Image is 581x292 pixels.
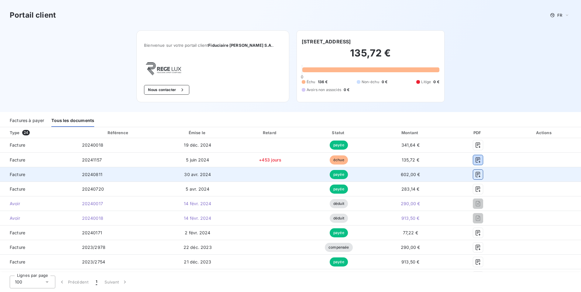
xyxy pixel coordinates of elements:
[186,157,209,162] span: 5 juin 2024
[144,43,282,48] span: Bienvenue sur votre portail client .
[184,245,212,250] span: 22 déc. 2023
[401,172,420,177] span: 602,00 €
[5,259,72,265] span: Facture
[401,201,420,206] span: 290,00 €
[144,85,189,95] button: Nous contacter
[82,157,102,162] span: 20241157
[401,216,419,221] span: 913,50 €
[330,214,348,223] span: déduit
[82,216,103,221] span: 20240018
[330,228,348,237] span: payée
[96,279,97,285] span: 1
[307,79,315,85] span: Échu
[557,13,562,18] span: FR
[82,230,102,235] span: 20240171
[184,142,211,148] span: 19 déc. 2024
[82,259,105,264] span: 2023/2754
[382,79,387,85] span: 0 €
[10,114,44,127] div: Factures à payer
[330,257,348,267] span: payée
[401,245,420,250] span: 290,00 €
[237,130,304,136] div: Retard
[185,230,210,235] span: 2 févr. 2024
[330,155,348,165] span: échue
[108,130,128,135] div: Référence
[15,279,22,285] span: 100
[186,186,209,192] span: 5 avr. 2024
[318,79,328,85] span: 136 €
[302,47,439,65] h2: 135,72 €
[5,171,72,178] span: Facture
[55,276,92,288] button: Précédent
[184,201,211,206] span: 14 févr. 2024
[374,130,447,136] div: Montant
[10,10,56,21] h3: Portail client
[5,215,72,221] span: Avoir
[82,142,103,148] span: 20240018
[51,114,94,127] div: Tous les documents
[5,230,72,236] span: Facture
[301,74,303,79] span: 0
[330,170,348,179] span: payée
[161,130,234,136] div: Émise le
[259,157,281,162] span: +453 jours
[5,186,72,192] span: Facture
[5,244,72,250] span: Facture
[184,259,211,264] span: 21 déc. 2023
[307,87,341,93] span: Avoirs non associés
[344,87,349,93] span: 0 €
[302,38,351,45] h6: [STREET_ADDRESS]
[184,216,211,221] span: 14 févr. 2024
[433,79,439,85] span: 0 €
[82,172,102,177] span: 20240811
[144,62,183,75] img: Company logo
[22,130,30,135] span: 24
[82,186,104,192] span: 20240720
[5,142,72,148] span: Facture
[449,130,507,136] div: PDF
[208,43,273,48] span: Fiduciaire [PERSON_NAME] S.A.
[306,130,371,136] div: Statut
[403,230,418,235] span: 77,22 €
[330,199,348,208] span: déduit
[509,130,580,136] div: Actions
[5,157,72,163] span: Facture
[362,79,379,85] span: Non-échu
[402,157,419,162] span: 135,72 €
[325,243,352,252] span: compensée
[101,276,132,288] button: Suivant
[401,186,419,192] span: 283,14 €
[330,141,348,150] span: payée
[5,201,72,207] span: Avoir
[92,276,101,288] button: 1
[184,172,211,177] span: 30 avr. 2024
[401,142,420,148] span: 341,64 €
[401,259,419,264] span: 913,50 €
[82,245,105,250] span: 2023/2978
[6,130,76,136] div: Type
[421,79,431,85] span: Litige
[82,201,103,206] span: 20240017
[330,185,348,194] span: payée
